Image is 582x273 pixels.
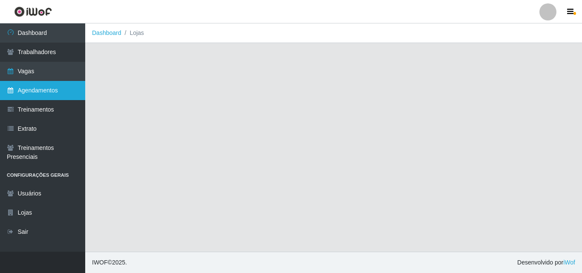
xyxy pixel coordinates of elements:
[92,29,121,36] a: Dashboard
[563,259,575,266] a: iWof
[517,258,575,267] span: Desenvolvido por
[92,259,108,266] span: IWOF
[14,6,52,17] img: CoreUI Logo
[121,29,144,37] li: Lojas
[92,258,127,267] span: © 2025 .
[85,23,582,43] nav: breadcrumb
